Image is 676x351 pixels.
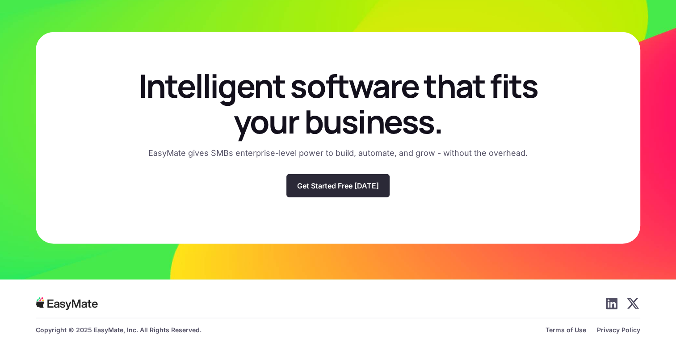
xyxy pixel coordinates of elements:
[546,326,586,334] p: Terms of Use
[148,146,528,160] p: EasyMate gives SMBs enterprise-level power to build, automate, and grow - without the overhead.
[138,68,538,139] p: Intelligent software that fits your business.
[297,181,379,190] p: Get Started Free [DATE]
[597,326,640,334] p: Privacy Policy
[286,174,390,197] a: Get Started Free [DATE]
[36,326,202,334] p: Copyright © 2025 EasyMate, Inc. All Rights Reserved.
